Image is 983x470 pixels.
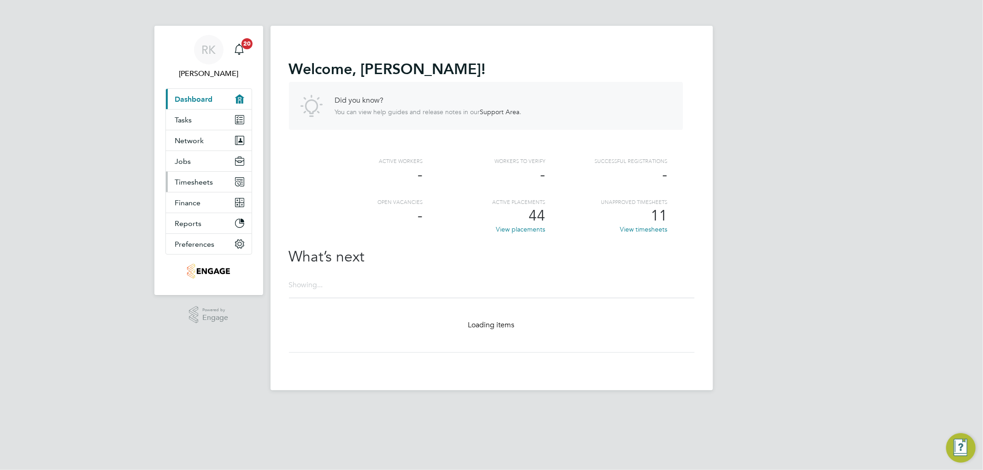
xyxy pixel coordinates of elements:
[418,166,423,184] span: -
[353,60,482,78] span: , [PERSON_NAME]
[175,116,192,124] span: Tasks
[175,240,215,249] span: Preferences
[662,166,667,184] span: -
[423,198,545,206] div: Active Placements
[175,157,191,166] span: Jobs
[230,35,248,64] a: 20
[335,96,522,105] h4: Did you know?
[241,38,253,49] span: 20
[318,280,323,290] span: ...
[166,192,252,213] button: Finance
[300,198,423,206] div: Open vacancies
[418,207,423,225] span: -
[166,151,252,171] button: Jobs
[289,280,325,290] div: Showing
[166,89,252,109] a: Dashboard
[480,108,520,116] a: Support Area
[175,198,201,207] span: Finance
[289,60,683,78] h2: Welcome !
[166,172,252,192] button: Timesheets
[165,35,252,79] a: RK[PERSON_NAME]
[175,219,202,228] span: Reports
[529,207,545,225] span: 44
[175,136,204,145] span: Network
[202,306,228,314] span: Powered by
[496,225,545,233] a: View placements
[189,306,228,324] a: Powered byEngage
[540,166,545,184] span: -
[620,225,667,233] a: View timesheets
[201,44,216,56] span: RK
[946,433,976,463] button: Engage Resource Center
[166,213,252,233] button: Reports
[187,264,230,279] img: carmichael-logo-retina.png
[154,26,263,295] nav: Main navigation
[166,110,252,130] a: Tasks
[166,130,252,151] button: Network
[175,178,213,186] span: Timesheets
[175,95,213,104] span: Dashboard
[166,234,252,254] button: Preferences
[423,157,545,165] div: Workers to verify
[545,198,668,206] div: Unapproved Timesheets
[165,68,252,79] span: Ricky Knight
[300,157,423,165] div: Active workers
[651,207,667,225] span: 11
[202,314,228,322] span: Engage
[289,247,683,267] h2: What’s next
[165,264,252,279] a: Go to home page
[335,108,522,116] p: You can view help guides and release notes in our .
[545,157,668,165] div: Successful registrations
